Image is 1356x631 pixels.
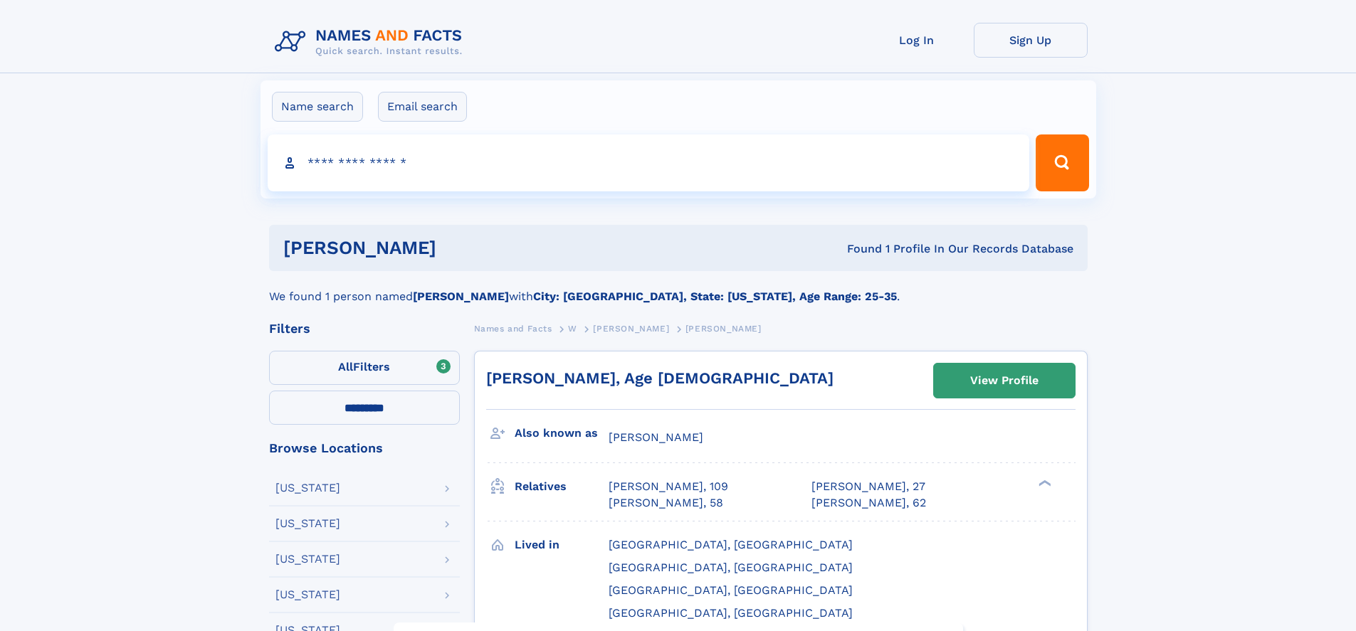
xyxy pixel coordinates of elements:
[568,319,577,337] a: W
[1036,134,1088,191] button: Search Button
[338,360,353,373] span: All
[593,324,669,334] span: [PERSON_NAME]
[275,589,340,600] div: [US_STATE]
[378,92,467,122] label: Email search
[609,479,728,494] a: [PERSON_NAME], 109
[609,495,723,511] a: [PERSON_NAME], 58
[515,421,609,445] h3: Also known as
[641,241,1073,257] div: Found 1 Profile In Our Records Database
[1035,479,1052,488] div: ❯
[275,553,340,565] div: [US_STATE]
[811,479,925,494] a: [PERSON_NAME], 27
[269,23,474,61] img: Logo Names and Facts
[568,324,577,334] span: W
[593,319,669,337] a: [PERSON_NAME]
[934,364,1075,398] a: View Profile
[609,561,853,574] span: [GEOGRAPHIC_DATA], [GEOGRAPHIC_DATA]
[268,134,1030,191] input: search input
[515,474,609,499] h3: Relatives
[811,495,926,511] a: [PERSON_NAME], 62
[609,430,703,444] span: [PERSON_NAME]
[970,364,1039,397] div: View Profile
[269,322,460,335] div: Filters
[283,239,642,257] h1: [PERSON_NAME]
[974,23,1088,58] a: Sign Up
[515,533,609,557] h3: Lived in
[486,369,834,387] a: [PERSON_NAME], Age [DEMOGRAPHIC_DATA]
[685,324,762,334] span: [PERSON_NAME]
[533,290,897,303] b: City: [GEOGRAPHIC_DATA], State: [US_STATE], Age Range: 25-35
[269,442,460,455] div: Browse Locations
[275,482,340,494] div: [US_STATE]
[275,518,340,529] div: [US_STATE]
[269,351,460,385] label: Filters
[609,583,853,597] span: [GEOGRAPHIC_DATA], [GEOGRAPHIC_DATA]
[269,271,1088,305] div: We found 1 person named with .
[413,290,509,303] b: [PERSON_NAME]
[609,606,853,620] span: [GEOGRAPHIC_DATA], [GEOGRAPHIC_DATA]
[609,538,853,551] span: [GEOGRAPHIC_DATA], [GEOGRAPHIC_DATA]
[272,92,363,122] label: Name search
[474,319,552,337] a: Names and Facts
[860,23,974,58] a: Log In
